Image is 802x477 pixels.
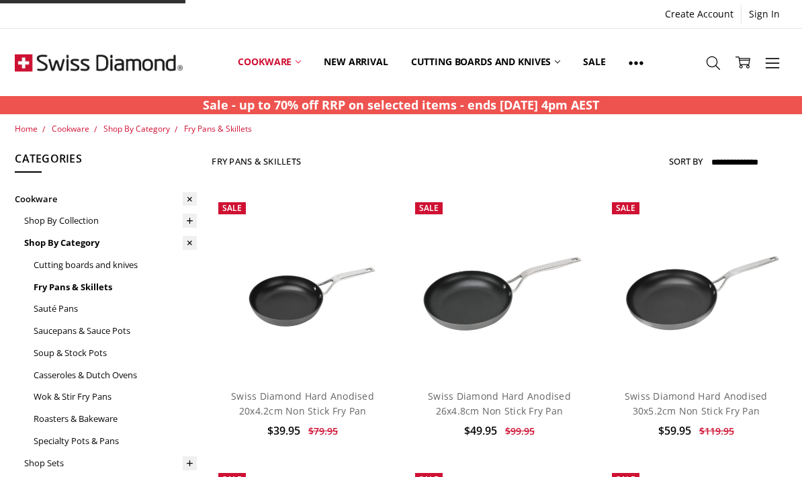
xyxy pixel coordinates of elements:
[267,423,300,438] span: $39.95
[15,29,183,96] img: Free Shipping On Every Order
[212,156,301,167] h1: Fry Pans & Skillets
[24,232,197,254] a: Shop By Category
[605,196,787,378] a: Swiss Diamond Hard Anodised 30x5.2cm Non Stick Fry Pan
[34,298,197,320] a: Sauté Pans
[231,390,374,417] a: Swiss Diamond Hard Anodised 20x4.2cm Non Stick Fry Pan
[605,226,787,347] img: Swiss Diamond Hard Anodised 30x5.2cm Non Stick Fry Pan
[400,32,572,92] a: Cutting boards and knives
[34,254,197,276] a: Cutting boards and knives
[52,123,89,134] a: Cookware
[15,150,197,173] h5: Categories
[34,386,197,408] a: Wok & Stir Fry Pans
[308,425,338,437] span: $79.95
[699,425,734,437] span: $119.95
[658,423,691,438] span: $59.95
[226,32,312,92] a: Cookware
[312,32,399,92] a: New arrival
[408,226,590,347] img: Swiss Diamond Hard Anodised 26x4.8cm Non Stick Fry Pan
[34,408,197,430] a: Roasters & Bakeware
[742,5,787,24] a: Sign In
[464,423,497,438] span: $49.95
[408,196,590,378] a: Swiss Diamond Hard Anodised 26x4.8cm Non Stick Fry Pan
[222,202,242,214] span: Sale
[24,452,197,474] a: Shop Sets
[572,32,617,92] a: Sale
[34,430,197,452] a: Specialty Pots & Pans
[212,196,394,378] a: Swiss Diamond Hard Anodised 20x4.2cm Non Stick Fry Pan
[212,226,394,347] img: Swiss Diamond Hard Anodised 20x4.2cm Non Stick Fry Pan
[203,97,599,113] strong: Sale - up to 70% off RRP on selected items - ends [DATE] 4pm AEST
[658,5,741,24] a: Create Account
[34,276,197,298] a: Fry Pans & Skillets
[15,188,197,210] a: Cookware
[669,150,703,172] label: Sort By
[34,320,197,342] a: Saucepans & Sauce Pots
[505,425,535,437] span: $99.95
[419,202,439,214] span: Sale
[103,123,170,134] a: Shop By Category
[34,342,197,364] a: Soup & Stock Pots
[34,364,197,386] a: Casseroles & Dutch Ovens
[617,32,655,93] a: Show All
[428,390,571,417] a: Swiss Diamond Hard Anodised 26x4.8cm Non Stick Fry Pan
[625,390,768,417] a: Swiss Diamond Hard Anodised 30x5.2cm Non Stick Fry Pan
[15,123,38,134] a: Home
[184,123,252,134] a: Fry Pans & Skillets
[616,202,635,214] span: Sale
[24,210,197,232] a: Shop By Collection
